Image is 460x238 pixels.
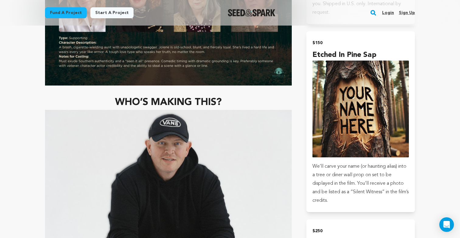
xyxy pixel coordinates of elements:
[228,9,276,16] a: Seed&Spark Homepage
[312,39,409,47] h2: $150
[312,162,409,205] p: We’ll carve your name (or haunting alias) into a tree or diner wall prop on set to be displayed i...
[312,227,409,235] h2: $250
[90,7,134,18] a: Start a project
[228,9,276,16] img: Seed&Spark Logo Dark Mode
[312,61,409,157] img: incentive
[439,217,454,232] div: Open Intercom Messenger
[382,8,394,18] a: Login
[45,7,87,18] a: Fund a project
[399,8,415,18] a: Sign up
[45,95,292,110] h1: WHO’S MAKING THIS?
[306,31,415,212] button: $150 Etched in Pine Sap incentive We’ll carve your name (or haunting alias) into a tree or diner ...
[312,50,409,61] h4: Etched in Pine Sap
